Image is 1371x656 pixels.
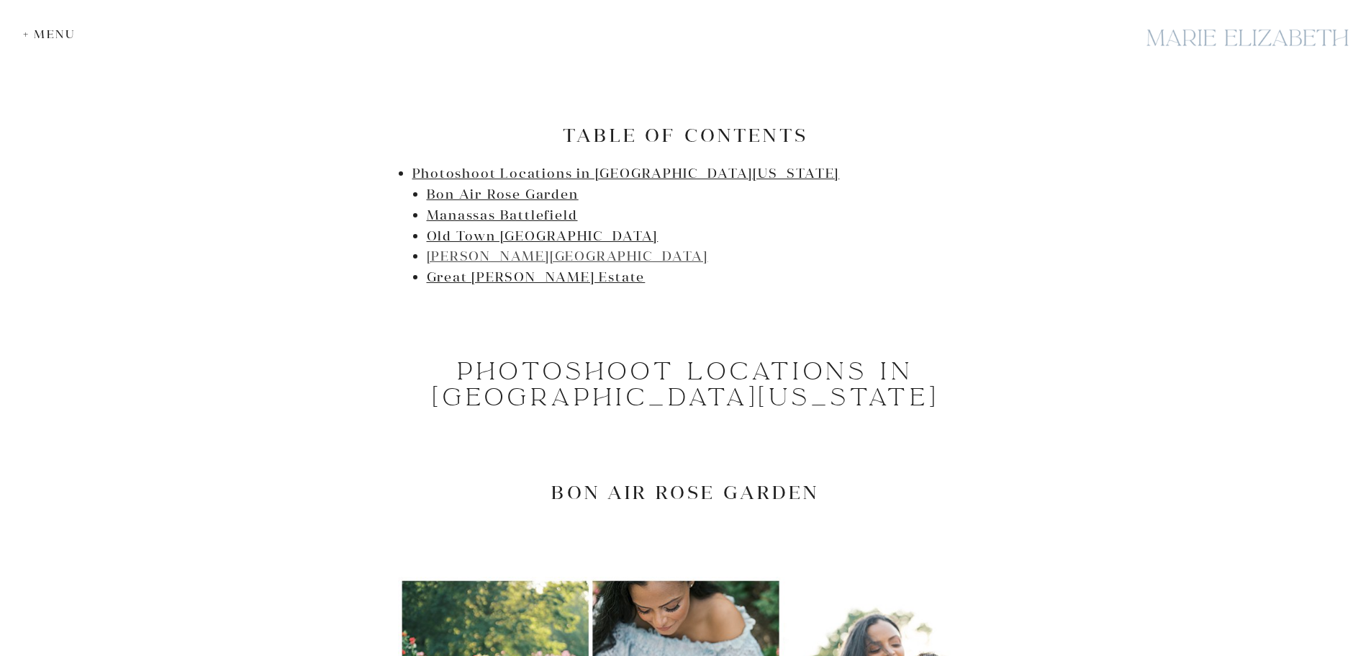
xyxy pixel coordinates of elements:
[427,248,708,264] a: [PERSON_NAME][GEOGRAPHIC_DATA]
[427,228,659,244] a: Old Town [GEOGRAPHIC_DATA]
[427,186,579,202] a: Bon Air Rose Garden
[412,165,840,181] a: Photoshoot Locations in [GEOGRAPHIC_DATA][US_STATE]
[427,207,578,223] a: Manassas Battlefield
[398,124,974,146] h2: Table of Contents
[398,481,974,503] h2: Bon Air Rose Garden
[23,27,83,41] div: + Menu
[427,269,646,285] a: Great [PERSON_NAME] Estate
[398,359,974,410] h1: Photoshoot Locations in [GEOGRAPHIC_DATA][US_STATE]
[398,9,974,71] p: I’m hoping this list will help you pick your location for your next photo session. Below are my f...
